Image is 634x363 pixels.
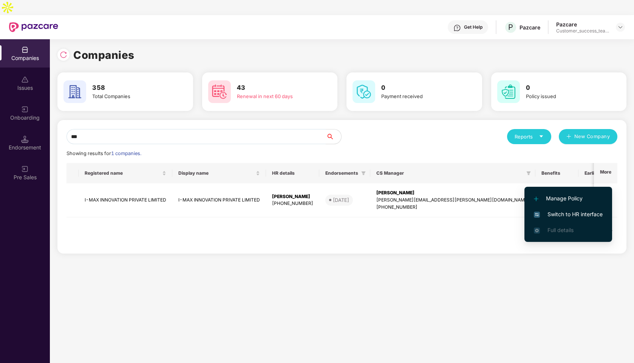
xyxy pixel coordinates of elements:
[453,24,461,32] img: svg+xml;base64,PHN2ZyBpZD0iSGVscC0zMngzMiIgeG1sbnM9Imh0dHA6Ly93d3cudzMub3JnLzIwMDAvc3ZnIiB3aWR0aD...
[272,200,313,207] div: [PHONE_NUMBER]
[266,163,319,183] th: HR details
[539,134,544,139] span: caret-down
[21,106,29,113] img: svg+xml;base64,PHN2ZyB3aWR0aD0iMjAiIGhlaWdodD0iMjAiIHZpZXdCb3g9IjAgMCAyMCAyMCIgZmlsbD0ibm9uZSIgeG...
[497,80,520,103] img: svg+xml;base64,PHN2ZyB4bWxucz0iaHR0cDovL3d3dy53My5vcmcvMjAwMC9zdmciIHdpZHRoPSI2MCIgaGVpZ2h0PSI2MC...
[534,212,540,218] img: svg+xml;base64,PHN2ZyB4bWxucz0iaHR0cDovL3d3dy53My5vcmcvMjAwMC9zdmciIHdpZHRoPSIxNiIgaGVpZ2h0PSIxNi...
[617,24,623,30] img: svg+xml;base64,PHN2ZyBpZD0iRHJvcGRvd24tMzJ4MzIiIHhtbG5zPSJodHRwOi8vd3d3LnczLm9yZy8yMDAwL3N2ZyIgd2...
[172,163,266,183] th: Display name
[92,93,172,100] div: Total Companies
[326,129,342,144] button: search
[534,210,603,218] span: Switch to HR interface
[520,24,540,31] div: Pazcare
[172,183,266,217] td: I-MAX INNOVATION PRIVATE LIMITED
[66,151,141,156] span: Showing results for
[92,83,172,93] h3: 358
[534,194,603,203] span: Manage Policy
[63,80,86,103] img: svg+xml;base64,PHN2ZyB4bWxucz0iaHR0cDovL3d3dy53My5vcmcvMjAwMC9zdmciIHdpZHRoPSI2MCIgaGVpZ2h0PSI2MC...
[566,134,571,140] span: plus
[526,83,606,93] h3: 0
[574,133,610,140] span: New Company
[547,227,574,233] span: Full details
[111,151,141,156] span: 1 companies.
[237,93,317,100] div: Renewal in next 60 days
[9,22,58,32] img: New Pazcare Logo
[85,170,161,176] span: Registered name
[578,163,627,183] th: Earliest Renewal
[79,183,172,217] td: I-MAX INNOVATION PRIVATE LIMITED
[21,76,29,83] img: svg+xml;base64,PHN2ZyBpZD0iSXNzdWVzX2Rpc2FibGVkIiB4bWxucz0iaHR0cDovL3d3dy53My5vcmcvMjAwMC9zdmciIH...
[464,24,482,30] div: Get Help
[21,135,29,143] img: svg+xml;base64,PHN2ZyB3aWR0aD0iMTQuNSIgaGVpZ2h0PSIxNC41IiB2aWV3Qm94PSIwIDAgMTYgMTYiIGZpbGw9Im5vbm...
[535,163,578,183] th: Benefits
[525,169,532,178] span: filter
[208,80,231,103] img: svg+xml;base64,PHN2ZyB4bWxucz0iaHR0cDovL3d3dy53My5vcmcvMjAwMC9zdmciIHdpZHRoPSI2MCIgaGVpZ2h0PSI2MC...
[360,169,367,178] span: filter
[376,170,523,176] span: CS Manager
[21,46,29,54] img: svg+xml;base64,PHN2ZyBpZD0iQ29tcGFuaWVzIiB4bWxucz0iaHR0cDovL3d3dy53My5vcmcvMjAwMC9zdmciIHdpZHRoPS...
[508,23,513,32] span: P
[376,197,529,204] div: [PERSON_NAME][EMAIL_ADDRESS][PERSON_NAME][DOMAIN_NAME]
[559,129,617,144] button: plusNew Company
[381,93,461,100] div: Payment received
[73,47,135,63] h1: Companies
[534,197,538,201] img: svg+xml;base64,PHN2ZyB4bWxucz0iaHR0cDovL3d3dy53My5vcmcvMjAwMC9zdmciIHdpZHRoPSIxMi4yMDEiIGhlaWdodD...
[376,189,529,197] div: [PERSON_NAME]
[515,133,544,140] div: Reports
[60,51,67,58] img: svg+xml;base64,PHN2ZyBpZD0iUmVsb2FkLTMyeDMyIiB4bWxucz0iaHR0cDovL3d3dy53My5vcmcvMjAwMC9zdmciIHdpZH...
[353,80,375,103] img: svg+xml;base64,PHN2ZyB4bWxucz0iaHR0cDovL3d3dy53My5vcmcvMjAwMC9zdmciIHdpZHRoPSI2MCIgaGVpZ2h0PSI2MC...
[178,170,254,176] span: Display name
[325,170,358,176] span: Endorsements
[556,28,609,34] div: Customer_success_team_lead
[376,204,529,211] div: [PHONE_NUMBER]
[333,196,349,204] div: [DATE]
[79,163,172,183] th: Registered name
[21,165,29,173] img: svg+xml;base64,PHN2ZyB3aWR0aD0iMjAiIGhlaWdodD0iMjAiIHZpZXdCb3g9IjAgMCAyMCAyMCIgZmlsbD0ibm9uZSIgeG...
[381,83,461,93] h3: 0
[272,193,313,200] div: [PERSON_NAME]
[361,171,366,175] span: filter
[526,171,531,175] span: filter
[594,163,617,183] th: More
[534,228,540,234] img: svg+xml;base64,PHN2ZyB4bWxucz0iaHR0cDovL3d3dy53My5vcmcvMjAwMC9zdmciIHdpZHRoPSIxNi4zNjMiIGhlaWdodD...
[556,21,609,28] div: Pazcare
[526,93,606,100] div: Policy issued
[237,83,317,93] h3: 43
[326,134,341,140] span: search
